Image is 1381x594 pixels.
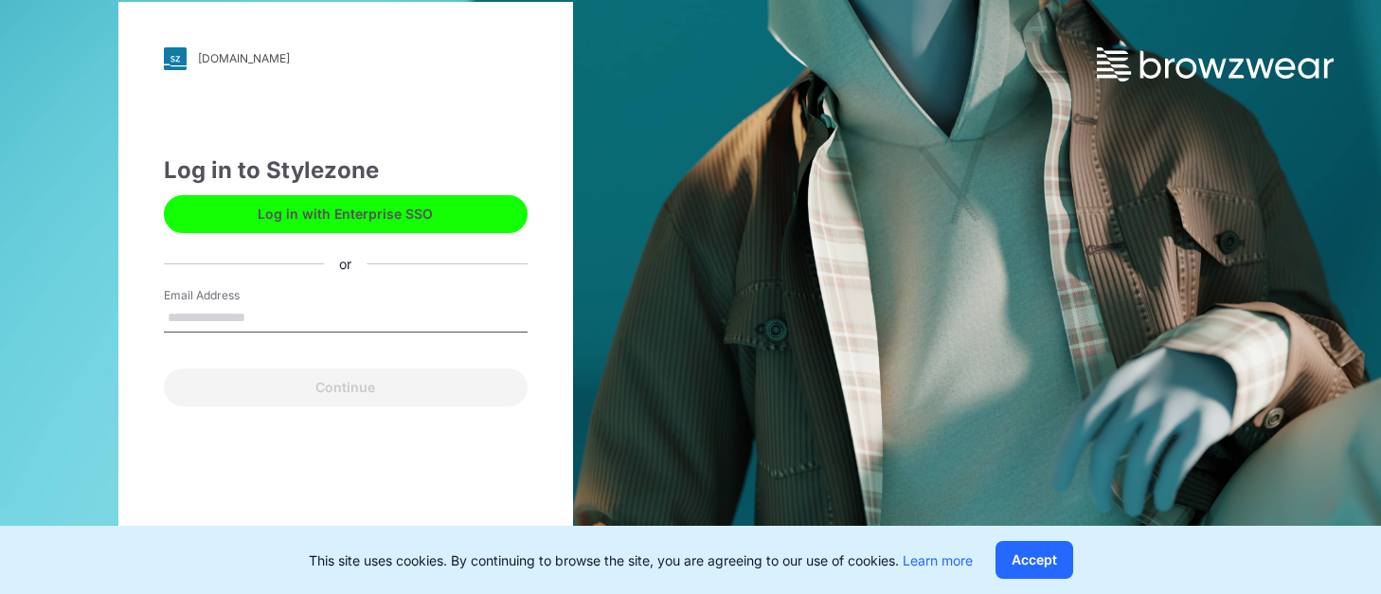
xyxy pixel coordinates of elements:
[995,541,1073,579] button: Accept
[198,51,290,65] div: [DOMAIN_NAME]
[164,47,187,70] img: svg+xml;base64,PHN2ZyB3aWR0aD0iMjgiIGhlaWdodD0iMjgiIHZpZXdCb3g9IjAgMCAyOCAyOCIgZmlsbD0ibm9uZSIgeG...
[309,550,973,570] p: This site uses cookies. By continuing to browse the site, you are agreeing to our use of cookies.
[1097,47,1334,81] img: browzwear-logo.73288ffb.svg
[164,195,528,233] button: Log in with Enterprise SSO
[324,254,367,274] div: or
[164,47,528,70] a: [DOMAIN_NAME]
[903,552,973,568] a: Learn more
[164,153,528,188] div: Log in to Stylezone
[164,287,296,304] label: Email Address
